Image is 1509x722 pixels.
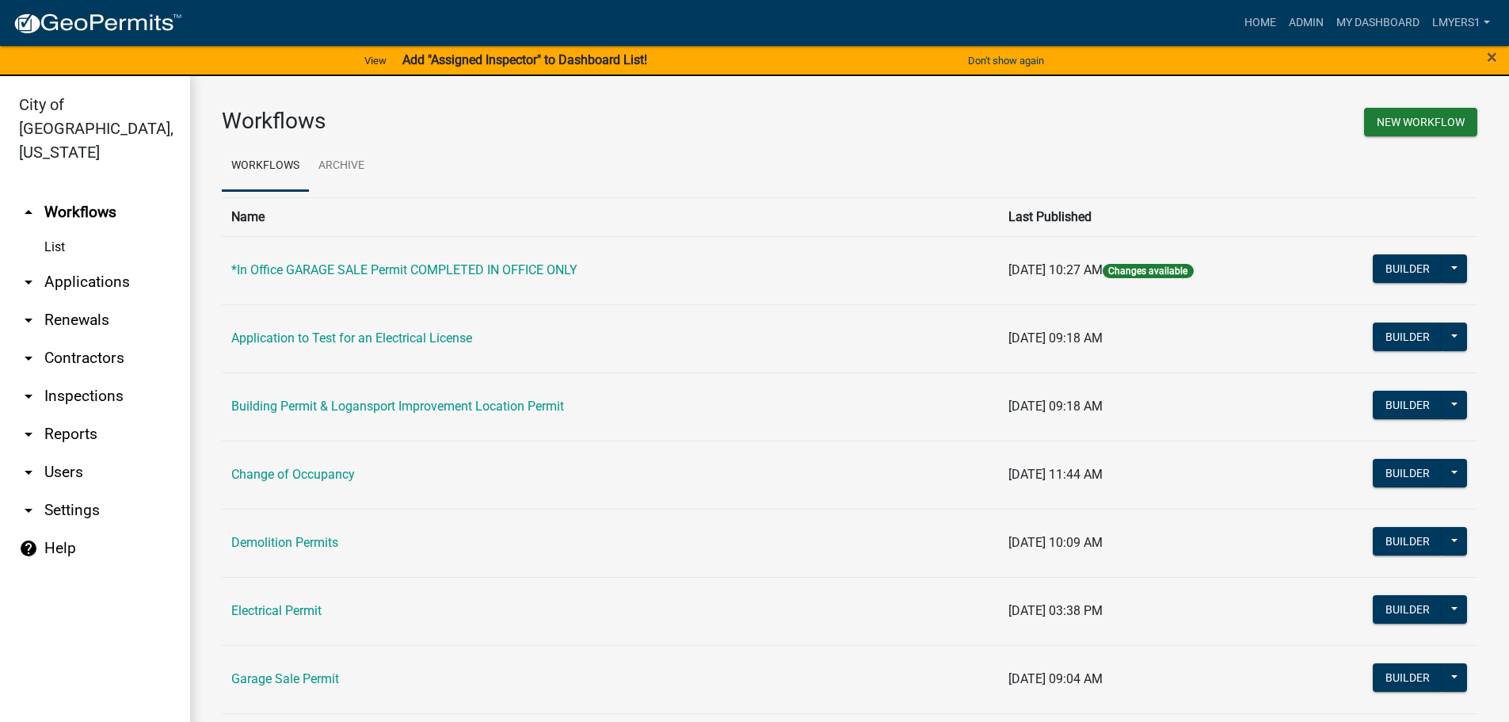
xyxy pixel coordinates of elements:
[19,387,38,406] i: arrow_drop_down
[1487,46,1497,68] span: ×
[231,399,564,414] a: Building Permit & Logansport Improvement Location Permit
[1373,595,1442,624] button: Builder
[231,535,338,550] a: Demolition Permits
[19,311,38,330] i: arrow_drop_down
[1008,535,1103,550] span: [DATE] 10:09 AM
[231,603,322,618] a: Electrical Permit
[1373,459,1442,487] button: Builder
[1330,8,1426,38] a: My Dashboard
[1487,48,1497,67] button: Close
[19,349,38,368] i: arrow_drop_down
[1373,663,1442,692] button: Builder
[19,203,38,222] i: arrow_drop_up
[222,108,838,135] h3: Workflows
[19,463,38,482] i: arrow_drop_down
[231,671,339,686] a: Garage Sale Permit
[1008,603,1103,618] span: [DATE] 03:38 PM
[1008,330,1103,346] span: [DATE] 09:18 AM
[1103,264,1193,278] span: Changes available
[1282,8,1330,38] a: Admin
[1008,671,1103,686] span: [DATE] 09:04 AM
[231,330,472,346] a: Application to Test for an Electrical License
[1373,323,1442,351] button: Builder
[222,197,999,236] th: Name
[1364,108,1477,136] button: New Workflow
[19,501,38,520] i: arrow_drop_down
[402,52,647,67] strong: Add "Assigned Inspector" to Dashboard List!
[962,48,1050,74] button: Don't show again
[222,141,309,192] a: Workflows
[358,48,393,74] a: View
[19,539,38,558] i: help
[231,262,577,277] a: *In Office GARAGE SALE Permit COMPLETED IN OFFICE ONLY
[309,141,374,192] a: Archive
[19,425,38,444] i: arrow_drop_down
[1373,254,1442,283] button: Builder
[19,273,38,292] i: arrow_drop_down
[1008,262,1103,277] span: [DATE] 10:27 AM
[999,197,1305,236] th: Last Published
[231,467,355,482] a: Change of Occupancy
[1238,8,1282,38] a: Home
[1373,527,1442,556] button: Builder
[1426,8,1496,38] a: lmyers1
[1373,391,1442,419] button: Builder
[1008,399,1103,414] span: [DATE] 09:18 AM
[1008,467,1103,482] span: [DATE] 11:44 AM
